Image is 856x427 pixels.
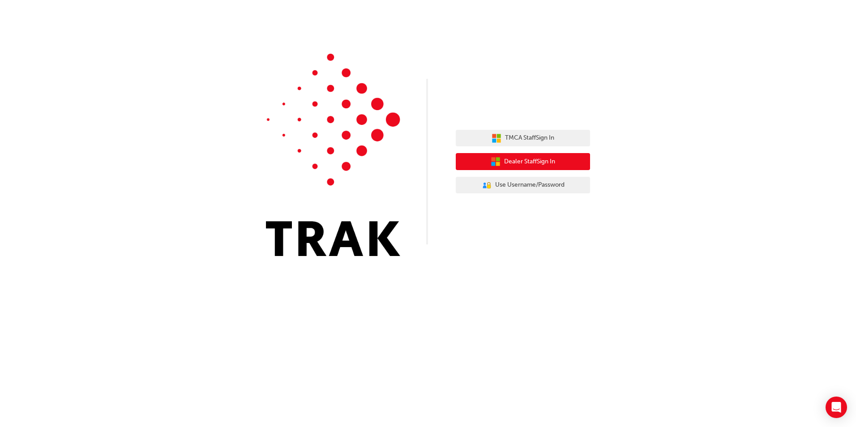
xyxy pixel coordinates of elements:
[826,397,847,418] div: Open Intercom Messenger
[456,153,590,170] button: Dealer StaffSign In
[266,54,400,256] img: Trak
[456,130,590,147] button: TMCA StaffSign In
[495,180,565,190] span: Use Username/Password
[505,133,554,143] span: TMCA Staff Sign In
[456,177,590,194] button: Use Username/Password
[504,157,555,167] span: Dealer Staff Sign In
